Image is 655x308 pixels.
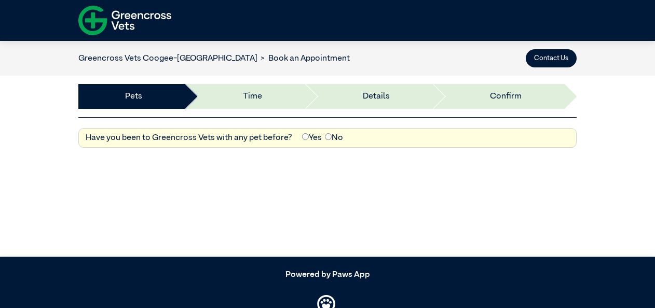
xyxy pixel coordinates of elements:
label: Yes [302,132,322,144]
a: Greencross Vets Coogee-[GEOGRAPHIC_DATA] [78,54,257,63]
label: Have you been to Greencross Vets with any pet before? [86,132,292,144]
label: No [325,132,343,144]
h5: Powered by Paws App [78,270,577,280]
button: Contact Us [526,49,577,67]
input: No [325,133,332,140]
img: f-logo [78,3,171,38]
input: Yes [302,133,309,140]
a: Pets [125,90,142,103]
nav: breadcrumb [78,52,350,65]
li: Book an Appointment [257,52,350,65]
